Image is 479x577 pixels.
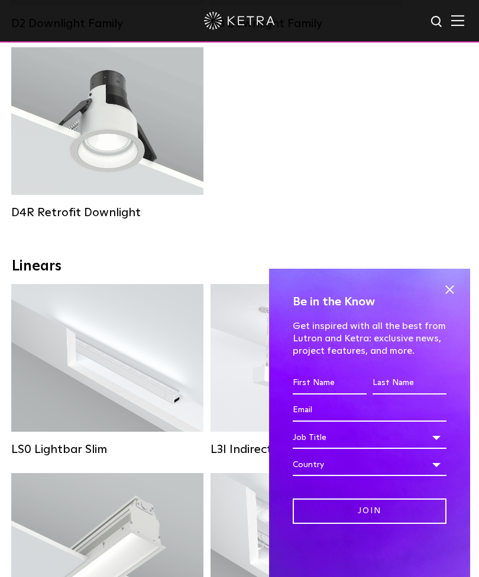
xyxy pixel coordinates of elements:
a: D4R Retrofit Downlight Lumen Output:800Colors:White / BlackBeam Angles:15° / 25° / 40° / 60°Watta... [11,47,203,219]
div: Job Title [293,426,446,449]
div: L3I Indirect Linear Pendant [211,442,403,457]
div: Linears [12,258,467,275]
div: D4R Retrofit Downlight [11,206,203,220]
a: LS0 Lightbar Slim Lumen Output:200 / 350Colors:White / BlackControl:X96 Controller [11,284,203,455]
img: ketra-logo-2019-white [204,12,275,30]
input: Join [293,498,446,524]
div: Country [293,454,446,476]
h4: Be in the Know [293,292,446,311]
input: Email [293,399,446,422]
input: Last Name [373,372,446,395]
input: First Name [293,372,367,395]
a: L3I Indirect Linear Pendant Lumen Output:400 / 600 / 800 / 1000Housing Colors:White / BlackContro... [211,284,403,455]
img: Hamburger%20Nav.svg [451,15,464,26]
img: search icon [430,15,445,30]
p: Get inspired with all the best from Lutron and Ketra: exclusive news, project features, and more. [293,320,446,357]
div: LS0 Lightbar Slim [11,442,203,457]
